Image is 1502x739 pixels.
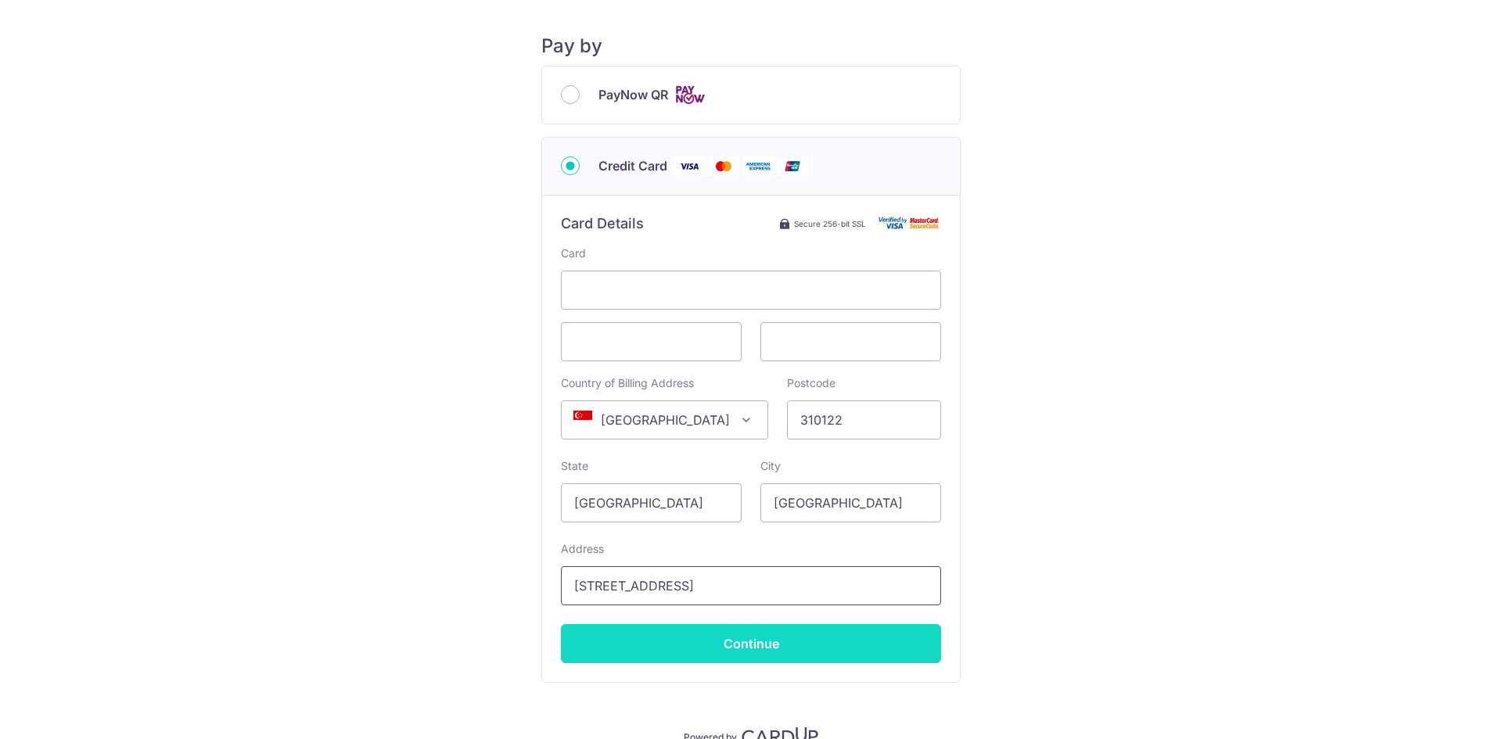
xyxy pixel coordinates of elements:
[674,156,705,176] img: Visa
[562,401,767,439] span: Singapore
[574,332,728,351] iframe: Secure card expiration date input frame
[879,217,941,230] img: Card secure
[742,156,774,176] img: American Express
[774,332,928,351] iframe: Secure card security code input frame
[777,156,808,176] img: Union Pay
[708,156,739,176] img: Mastercard
[598,156,667,175] span: Credit Card
[794,217,866,230] span: Secure 256-bit SSL
[787,400,941,439] input: Example 123456
[561,85,941,105] div: PayNow QR Cards logo
[561,156,941,176] div: Credit Card Visa Mastercard American Express Union Pay
[561,214,644,233] h6: Card Details
[561,624,941,663] input: Continue
[760,458,781,474] label: City
[561,541,604,557] label: Address
[561,400,768,439] span: Singapore
[561,458,588,474] label: State
[674,85,706,105] img: Cards logo
[598,85,668,104] span: PayNow QR
[574,281,928,300] iframe: Secure card number input frame
[561,375,694,391] label: Country of Billing Address
[541,34,961,58] h5: Pay by
[787,375,835,391] label: Postcode
[561,246,586,261] label: Card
